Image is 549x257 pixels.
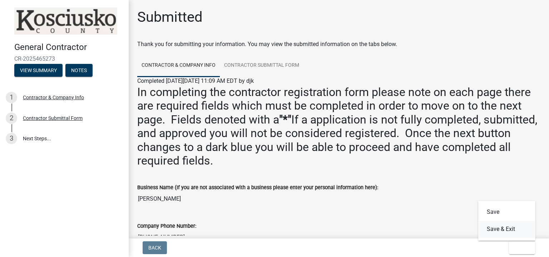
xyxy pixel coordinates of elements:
div: Exit [478,201,535,241]
button: Back [143,241,167,254]
button: Exit [509,241,535,254]
div: 2 [6,112,17,124]
label: Business Name (If you are not associated with a business please enter your personal information h... [137,185,378,190]
wm-modal-confirm: Notes [65,68,93,74]
button: Save & Exit [478,221,535,238]
span: Exit [515,245,525,251]
button: Notes [65,64,93,77]
span: Completed [DATE][DATE] 11:09 AM EDT by djk [137,77,254,84]
div: 3 [6,133,17,144]
img: Kosciusko County, Indiana [14,7,117,35]
h1: Submitted [137,9,203,26]
button: View Summary [14,64,63,77]
h2: In completing the contractor registration form please note on each page there are required fields... [137,85,540,167]
div: Contractor & Company Info [23,95,84,100]
button: Save [478,203,535,221]
wm-modal-confirm: Summary [14,68,63,74]
label: Company Phone Number: [137,224,196,229]
div: 1 [6,92,17,103]
span: Back [148,245,161,251]
span: CR-2025465273 [14,55,114,62]
h4: General Contractor [14,42,123,52]
a: Contractor Submittal Form [220,54,303,77]
a: Contractor & Company Info [137,54,220,77]
div: Thank you for submitting your information. You may view the submitted information on the tabs below. [137,40,540,49]
div: Contractor Submittal Form [23,116,83,121]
